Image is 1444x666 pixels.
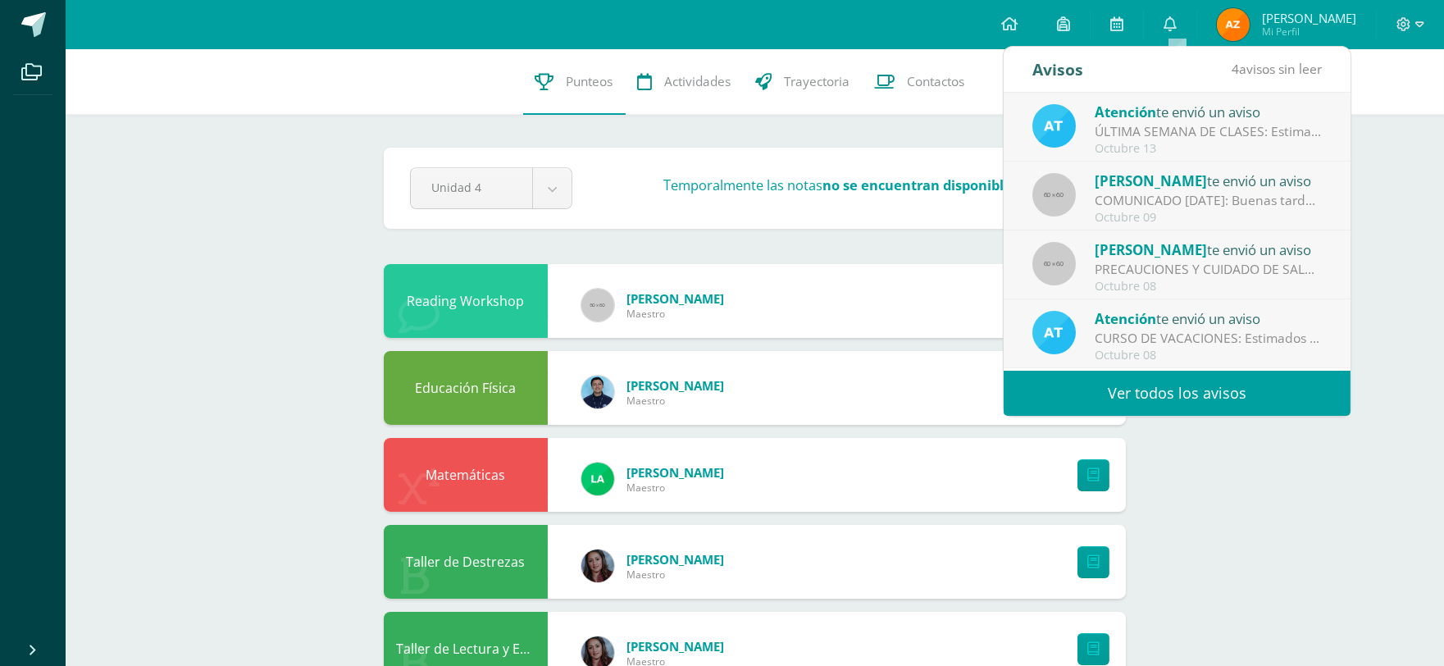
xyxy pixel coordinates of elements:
a: Ver todos los avisos [1004,371,1351,416]
a: Trayectoria [744,49,863,115]
img: 9fc725f787f6a993fc92a288b7a8b70c.png [1032,104,1076,148]
div: te envió un aviso [1095,308,1323,329]
span: [PERSON_NAME] [1262,10,1356,26]
span: avisos sin leer [1232,60,1322,78]
img: 422b361062f1f40c96a2214a2681f0ab.png [581,376,614,408]
span: Atención [1095,103,1156,121]
span: Contactos [908,73,965,90]
img: 60x60 [1032,242,1076,285]
span: Maestro [626,394,724,408]
span: Maestro [626,481,724,495]
div: Reading Workshop [384,264,548,338]
div: Octubre 08 [1095,280,1323,294]
span: Mi Perfil [1262,25,1356,39]
a: Actividades [626,49,744,115]
span: Maestro [626,307,724,321]
img: 60x60 [1032,173,1076,217]
div: Octubre 09 [1095,211,1323,225]
img: 60x60 [581,289,614,322]
span: Maestro [626,568,724,582]
span: 4 [1232,60,1239,78]
span: Unidad 4 [431,168,512,207]
div: Matemáticas [384,438,548,512]
img: ddb8870b56fda45cd04090e7e220d5c7.png [581,550,614,582]
div: PRECAUCIONES Y CUIDADO DE SALUD: Buena noche queridas familias de PP. Es un gusto saludarles por ... [1095,260,1323,279]
span: Atención [1095,309,1156,328]
span: [PERSON_NAME] [1095,240,1207,259]
div: COMUNICADO VIERNES 10 DE OCTUBRE: Buenas tardes familias de preprimaria. Es un gusto saludarles p... [1095,191,1323,210]
div: Educación Física [384,351,548,425]
div: Octubre 08 [1095,349,1323,363]
img: d82ac3c12ed4879cc7ed5a41dc400164.png [1217,8,1250,41]
div: Taller de Destrezas [384,525,548,599]
span: Trayectoria [785,73,850,90]
div: CURSO DE VACACIONES: Estimados padres de familia, Con gran entusiasmo les compartimos información... [1095,329,1323,348]
h3: Temporalmente las notas . [663,176,1022,194]
a: [PERSON_NAME] [626,638,724,655]
a: [PERSON_NAME] [626,290,724,307]
a: [PERSON_NAME] [626,377,724,394]
a: Contactos [863,49,977,115]
div: ÚLTIMA SEMANA DE CLASES: Estimados padres de familia, Deseamos una semana llena de bendiciones. C... [1095,122,1323,141]
img: 23ebc151efb5178ba50558fdeb86cd78.png [581,463,614,495]
a: [PERSON_NAME] [626,464,724,481]
span: Actividades [665,73,731,90]
div: te envió un aviso [1095,170,1323,191]
img: 9fc725f787f6a993fc92a288b7a8b70c.png [1032,311,1076,354]
a: Punteos [523,49,626,115]
strong: no se encuentran disponibles [822,176,1018,194]
div: Avisos [1032,47,1083,92]
a: Unidad 4 [411,168,572,208]
div: te envió un aviso [1095,101,1323,122]
a: [PERSON_NAME] [626,551,724,568]
div: te envió un aviso [1095,239,1323,260]
div: Octubre 13 [1095,142,1323,156]
span: [PERSON_NAME] [1095,171,1207,190]
span: Punteos [567,73,613,90]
